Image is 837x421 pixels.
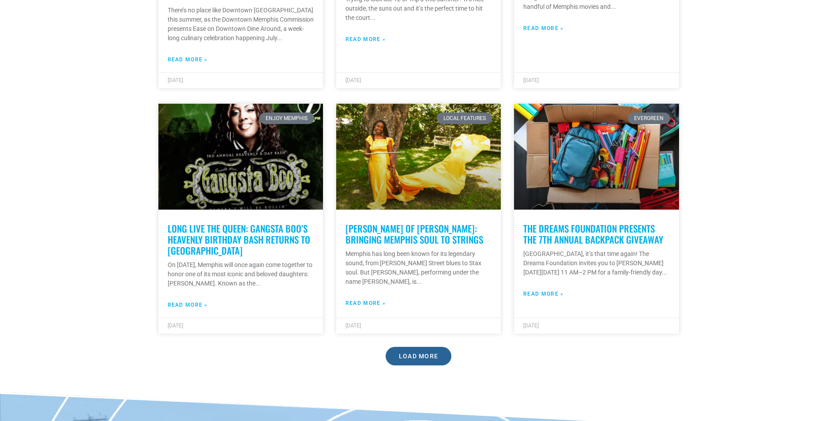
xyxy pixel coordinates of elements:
[168,77,183,83] span: [DATE]
[345,77,361,83] span: [DATE]
[399,353,439,359] span: Load More
[158,104,323,210] a: Flyer for the 3rd Annual Heavenly B-Day Bash honoring gangsta boo, featuring her photo, full even...
[345,323,361,329] span: [DATE]
[523,290,563,298] a: Read more about The Dreams Foundation Presents The 7th Annual Backpack Giveaway
[345,249,492,286] p: Memphis has long been known for its legendary sound, from [PERSON_NAME] Street blues to Stax soul...
[345,35,386,43] a: Read more about Free Basketball Courts in Memphis
[523,222,663,246] a: The Dreams Foundation Presents The 7th Annual Backpack Giveaway
[628,113,670,124] div: Evergreen
[345,299,386,307] a: Read more about Zoe of Avid Violin: Bringing Memphis Soul to Strings
[345,222,483,246] a: [PERSON_NAME] of [PERSON_NAME]: Bringing Memphis Soul to Strings
[168,260,314,288] p: On [DATE], Memphis will once again come together to honor one of its most iconic and beloved daug...
[523,77,539,83] span: [DATE]
[523,249,669,277] p: [GEOGRAPHIC_DATA], it’s that time again! The Dreams Foundation invites you to [PERSON_NAME] [DATE...
[259,113,314,124] div: Enjoy Memphis
[168,323,183,329] span: [DATE]
[523,323,539,329] span: [DATE]
[168,56,208,64] a: Read more about Ease on Downtown Dine Around: A Downtown Culinary Tour inspired by the Wiz
[386,347,452,365] a: Load More
[168,222,310,257] a: Long Live the Queen: Gangsta Boo’s Heavenly Birthday Bash Returns to [GEOGRAPHIC_DATA]
[523,24,563,32] a: Read more about Memphis: As Seen Onscreen
[168,301,208,309] a: Read more about Long Live the Queen: Gangsta Boo’s Heavenly Birthday Bash Returns to Memphis
[336,104,501,210] a: Woman in a flowing yellow dress stands outdoors by a tree, holding her violin and bow with avid v...
[168,6,314,43] p: There’s no place like Downtown [GEOGRAPHIC_DATA] this summer, as the Downtown Memphis Commission ...
[437,113,492,124] div: Local Features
